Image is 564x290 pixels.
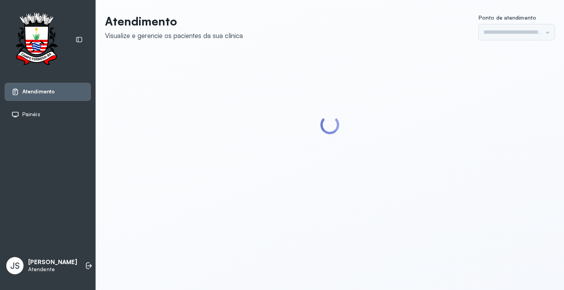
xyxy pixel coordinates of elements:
[22,111,40,118] span: Painéis
[8,13,65,67] img: Logotipo do estabelecimento
[22,88,55,95] span: Atendimento
[479,14,536,21] span: Ponto de atendimento
[11,88,84,96] a: Atendimento
[28,266,77,273] p: Atendente
[28,259,77,266] p: [PERSON_NAME]
[105,31,243,40] div: Visualize e gerencie os pacientes da sua clínica
[105,14,243,28] p: Atendimento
